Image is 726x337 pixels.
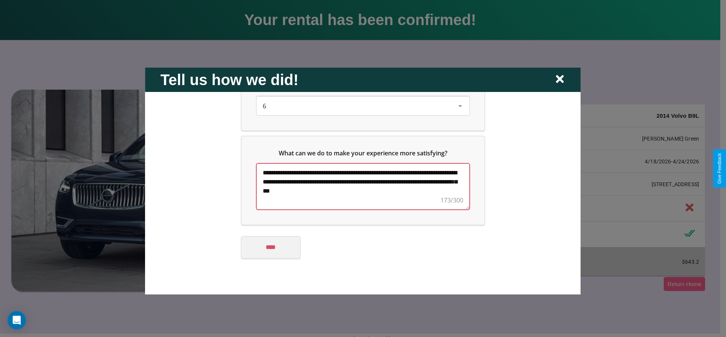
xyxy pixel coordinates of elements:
[279,149,447,157] span: What can we do to make your experience more satisfying?
[440,195,463,204] div: 173/300
[263,101,266,110] span: 6
[717,153,722,184] div: Give Feedback
[257,97,469,115] div: On a scale from 0 to 10, how likely are you to recommend us to a friend or family member?
[241,60,485,130] div: On a scale from 0 to 10, how likely are you to recommend us to a friend or family member?
[8,311,26,329] div: Open Intercom Messenger
[160,71,298,88] h2: Tell us how we did!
